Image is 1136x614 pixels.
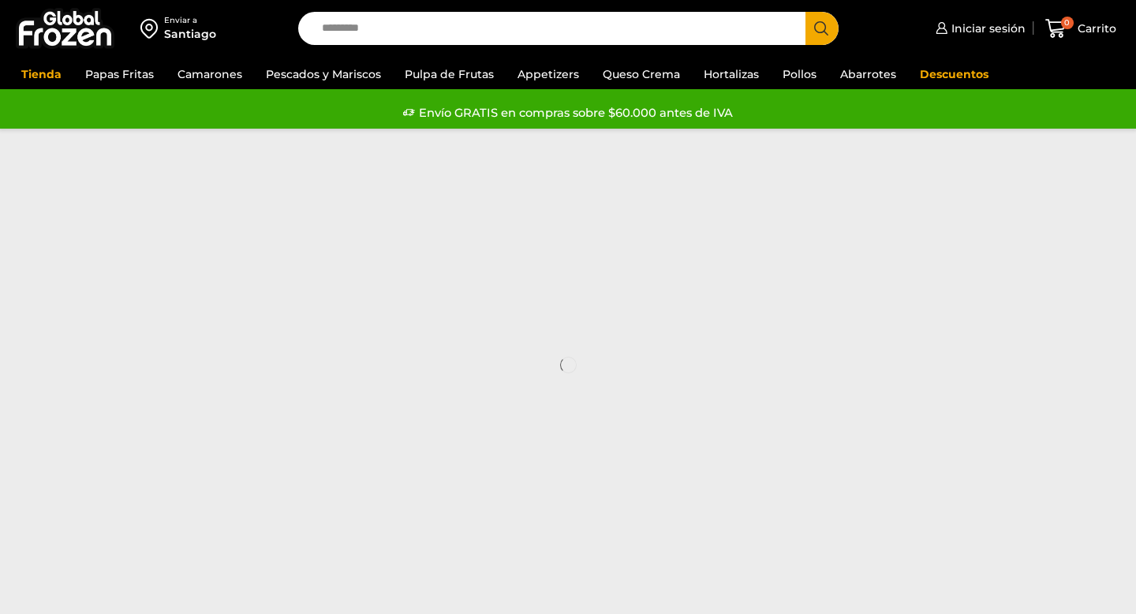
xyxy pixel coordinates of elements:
[805,12,839,45] button: Search button
[77,59,162,89] a: Papas Fritas
[164,26,216,42] div: Santiago
[170,59,250,89] a: Camarones
[775,59,824,89] a: Pollos
[912,59,996,89] a: Descuentos
[258,59,389,89] a: Pescados y Mariscos
[140,15,164,42] img: address-field-icon.svg
[947,21,1026,36] span: Iniciar sesión
[1074,21,1116,36] span: Carrito
[1061,17,1074,29] span: 0
[932,13,1026,44] a: Iniciar sesión
[832,59,904,89] a: Abarrotes
[13,59,69,89] a: Tienda
[164,15,216,26] div: Enviar a
[510,59,587,89] a: Appetizers
[397,59,502,89] a: Pulpa de Frutas
[595,59,688,89] a: Queso Crema
[696,59,767,89] a: Hortalizas
[1041,10,1120,47] a: 0 Carrito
